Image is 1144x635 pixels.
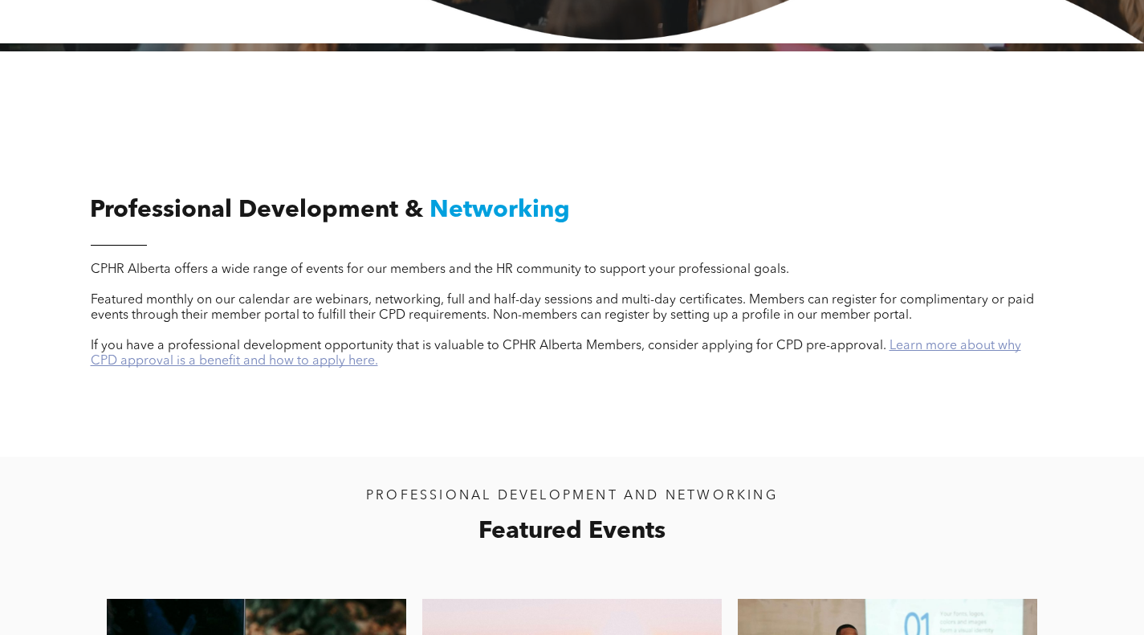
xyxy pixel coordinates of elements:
span: Professional Development & [90,198,423,222]
span: If you have a professional development opportunity that is valuable to CPHR Alberta Members, cons... [91,340,886,352]
span: Featured monthly on our calendar are webinars, networking, full and half-day sessions and multi-d... [91,294,1034,322]
span: PROFESSIONAL DEVELOPMENT AND NETWORKING [366,490,778,503]
span: Networking [430,198,570,222]
span: CPHR Alberta offers a wide range of events for our members and the HR community to support your p... [91,263,789,276]
span: Featured Events [478,519,666,543]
